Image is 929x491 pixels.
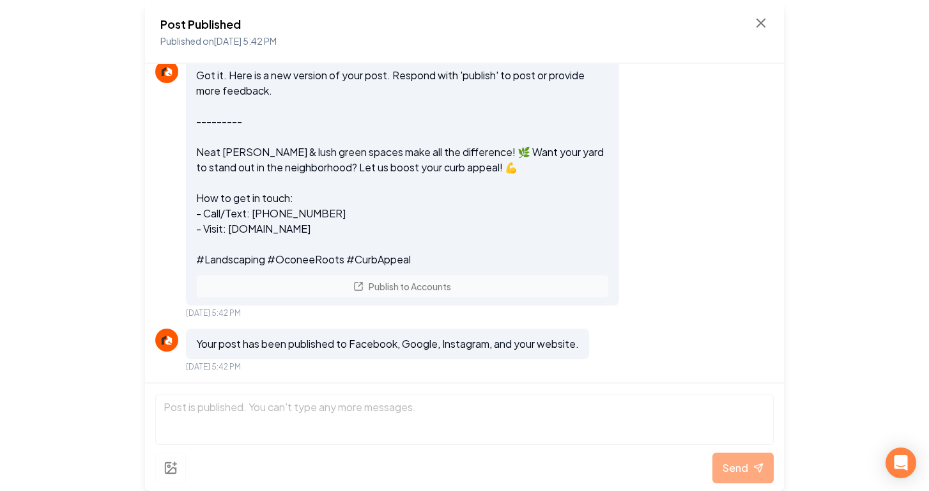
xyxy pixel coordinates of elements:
[196,68,609,267] p: Got it. Here is a new version of your post. Respond with 'publish' to post or provide more feedba...
[186,308,241,318] span: [DATE] 5:42 PM
[159,64,174,79] img: Rebolt Logo
[186,362,241,372] span: [DATE] 5:42 PM
[196,336,579,352] p: Your post has been published to Facebook, Google, Instagram, and your website.
[160,35,277,47] span: Published on [DATE] 5:42 PM
[160,15,277,33] h2: Post Published
[886,448,916,478] div: Open Intercom Messenger
[159,332,174,348] img: Rebolt Logo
